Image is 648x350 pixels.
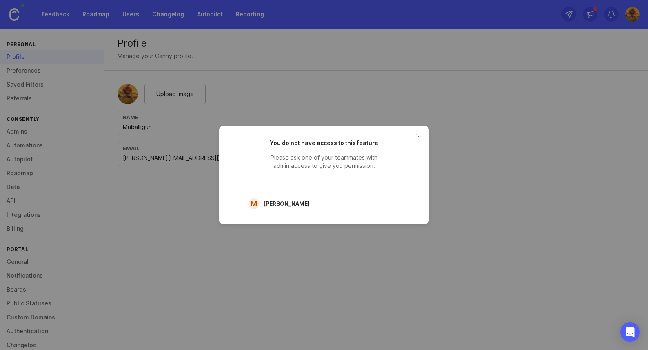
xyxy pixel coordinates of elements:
h2: You do not have access to this feature [263,139,385,147]
div: M [249,198,259,209]
span: [PERSON_NAME] [263,199,310,208]
div: Open Intercom Messenger [620,322,640,342]
span: Please ask one of your teammates with admin access to give you permission. [263,154,385,170]
a: M[PERSON_NAME] [245,196,319,211]
button: close button [412,130,425,143]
